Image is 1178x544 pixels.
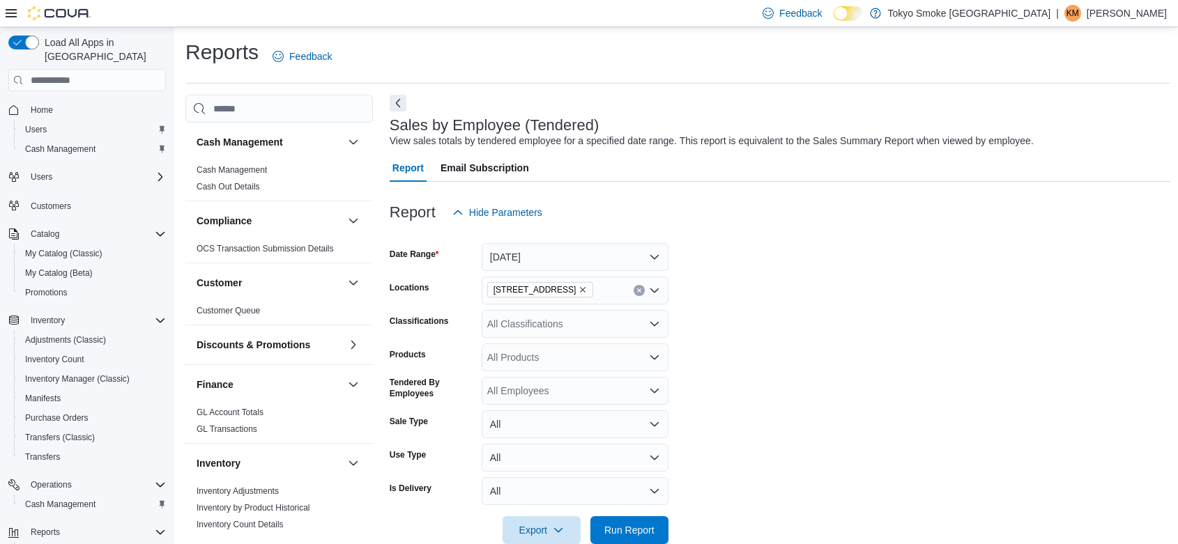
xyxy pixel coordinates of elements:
span: Report [392,154,424,182]
button: Users [14,120,171,139]
button: Hide Parameters [447,199,548,226]
button: My Catalog (Classic) [14,244,171,263]
button: Inventory [25,312,70,329]
span: Cash Management [197,164,267,176]
span: Operations [31,479,72,490]
span: Transfers [25,451,60,463]
label: Classifications [390,316,449,327]
span: Customers [31,201,71,212]
span: Inventory Manager (Classic) [25,373,130,384]
div: Khadijah Melville [1064,5,1081,22]
h3: Inventory [197,456,240,470]
button: Cash Management [14,495,171,514]
span: Cash Management [20,141,166,157]
span: Inventory [31,315,65,326]
label: Date Range [390,249,439,260]
a: Cash Management [197,165,267,175]
a: Purchase Orders [20,410,94,426]
span: Hide Parameters [469,205,542,219]
button: Finance [197,378,342,391]
a: Transfers (Classic) [20,429,100,446]
span: Home [31,104,53,116]
div: View sales totals by tendered employee for a specified date range. This report is equivalent to t... [390,134,1034,148]
button: Open list of options [649,385,660,396]
span: [STREET_ADDRESS] [494,283,576,297]
input: Dark Mode [834,6,863,21]
button: All [482,410,668,438]
button: Compliance [345,212,362,229]
button: Promotions [14,283,171,302]
span: Cash Out Details [197,181,260,192]
label: Tendered By Employees [390,377,476,399]
span: Feedback [779,6,822,20]
label: Products [390,349,426,360]
span: Inventory Count Details [197,519,284,530]
button: Open list of options [649,352,660,363]
button: Remove 94 Cumberland St from selection in this group [579,286,587,294]
span: My Catalog (Classic) [25,248,102,259]
a: Cash Management [20,496,101,513]
h3: Customer [197,276,242,290]
h1: Reports [185,38,259,66]
span: Transfers (Classic) [20,429,166,446]
p: | [1056,5,1059,22]
a: Inventory Count Details [197,520,284,529]
span: Catalog [31,228,59,240]
label: Is Delivery [390,483,431,494]
button: Run Report [590,516,668,544]
h3: Finance [197,378,234,391]
a: Customer Queue [197,306,260,316]
span: Customers [25,196,166,214]
a: Inventory by Product Historical [197,503,310,513]
span: Cash Management [25,499,95,510]
label: Use Type [390,449,426,460]
button: Home [3,100,171,120]
h3: Compliance [197,214,252,228]
button: Clear input [634,285,645,296]
label: Sale Type [390,416,428,427]
a: GL Transactions [197,424,257,434]
span: Promotions [20,284,166,301]
span: Manifests [25,393,61,404]
span: Inventory Count [25,354,84,365]
a: Promotions [20,284,73,301]
span: Operations [25,476,166,493]
span: Users [20,121,166,138]
button: Inventory [197,456,342,470]
button: Transfers (Classic) [14,428,171,447]
button: Inventory Count [14,350,171,369]
span: Inventory Adjustments [197,485,279,497]
button: Export [503,516,581,544]
button: Manifests [14,389,171,408]
span: My Catalog (Classic) [20,245,166,262]
h3: Discounts & Promotions [197,338,310,352]
a: My Catalog (Beta) [20,265,98,281]
button: Operations [25,476,77,493]
span: GL Account Totals [197,407,263,418]
span: Users [25,169,166,185]
button: Inventory [345,455,362,472]
span: Inventory [25,312,166,329]
button: All [482,477,668,505]
div: Customer [185,302,373,325]
span: Users [25,124,47,135]
span: KM [1066,5,1079,22]
span: Reports [31,527,60,538]
button: Catalog [3,224,171,244]
span: Inventory by Product Historical [197,502,310,513]
button: Cash Management [345,134,362,150]
button: All [482,444,668,472]
button: Compliance [197,214,342,228]
span: Inventory Count [20,351,166,368]
span: Purchase Orders [25,412,89,423]
button: Users [3,167,171,187]
a: Adjustments (Classic) [20,332,112,348]
a: Inventory Adjustments [197,486,279,496]
span: Email Subscription [441,154,529,182]
a: Manifests [20,390,66,407]
button: Customer [345,274,362,291]
span: 94 Cumberland St [487,282,594,297]
h3: Cash Management [197,135,283,149]
button: Customers [3,195,171,215]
